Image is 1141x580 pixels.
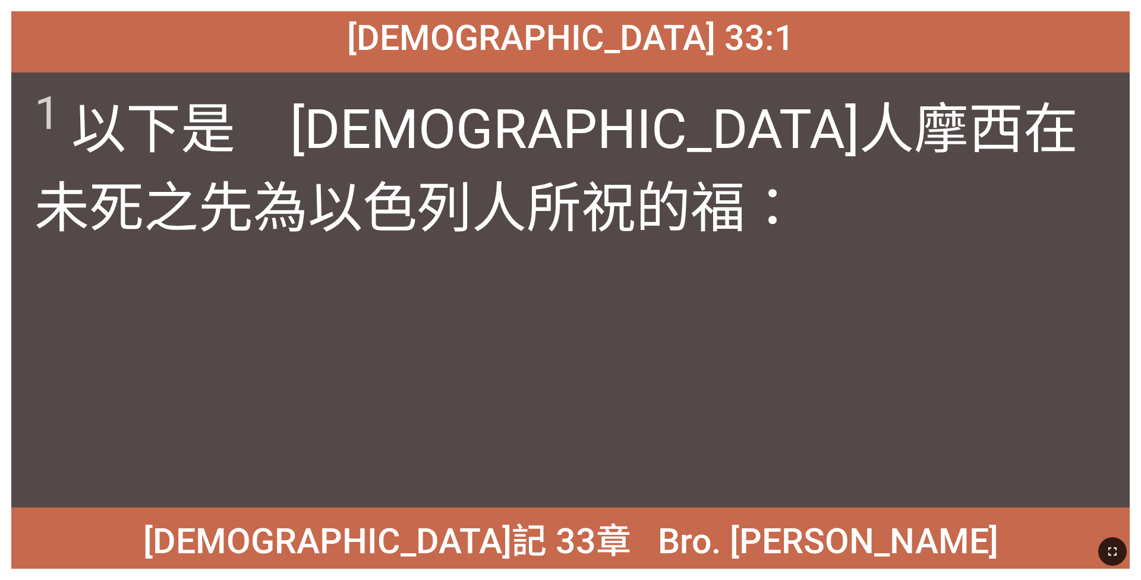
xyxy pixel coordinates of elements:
[34,87,60,140] sup: 1
[34,97,1078,240] wh376: 摩西
[527,176,800,240] wh1121: 所祝
[144,176,800,240] wh4194: 之先
[34,84,1107,242] span: 以下是 [DEMOGRAPHIC_DATA]
[347,17,795,58] span: [DEMOGRAPHIC_DATA] 33:1
[34,97,1078,240] wh4872: 在未死
[143,513,998,563] span: [DEMOGRAPHIC_DATA]記 33章 Bro. [PERSON_NAME]
[745,176,800,240] wh1293: ：
[636,176,800,240] wh1288: 的福
[34,97,1078,240] wh430: 人
[472,176,800,240] wh3478: 人
[253,176,800,240] wh6440: 為以色列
